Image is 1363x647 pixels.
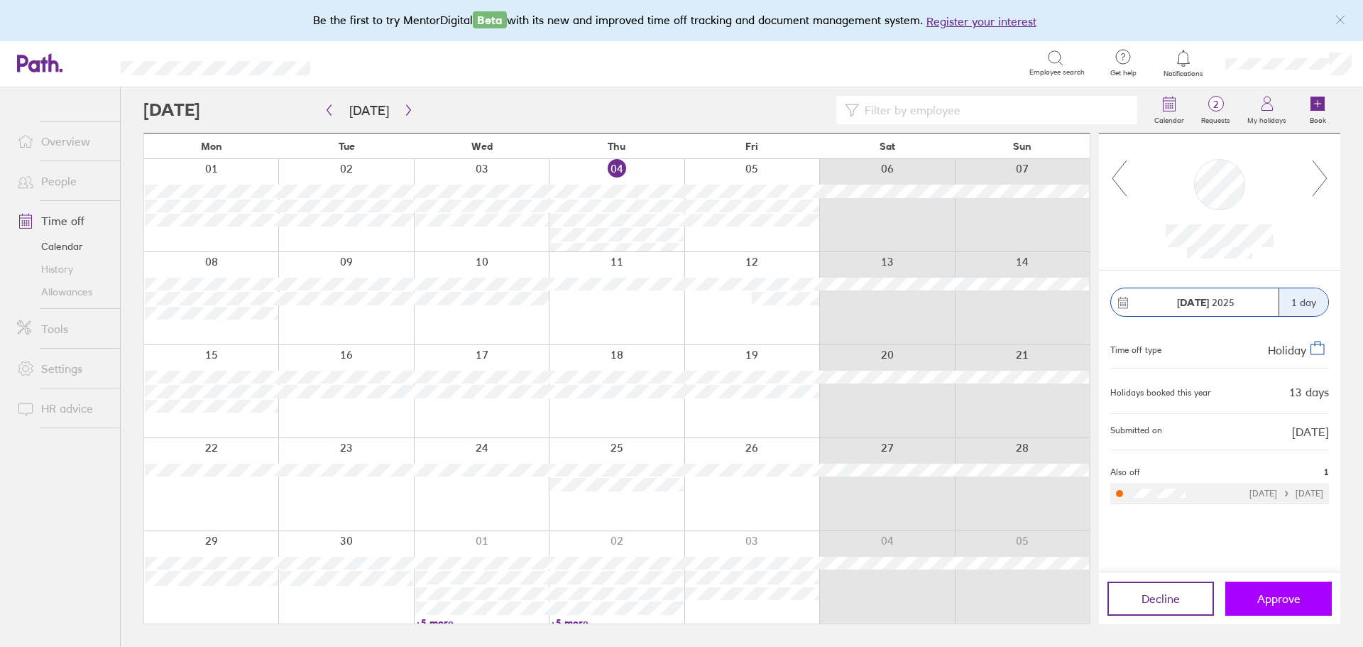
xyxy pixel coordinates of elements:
span: Get help [1100,69,1146,77]
span: 2 [1193,99,1239,110]
span: 1 [1324,467,1329,477]
a: Notifications [1161,48,1207,78]
span: 2025 [1177,297,1235,308]
a: HR advice [6,394,120,423]
a: Tools [6,315,120,343]
span: Tue [339,141,355,152]
label: Book [1301,112,1335,125]
span: Beta [473,11,507,28]
span: Employee search [1029,68,1085,77]
a: +5 more [550,616,684,629]
span: Wed [471,141,493,152]
div: 1 day [1279,288,1328,316]
span: Submitted on [1110,425,1162,438]
a: Book [1295,87,1340,133]
button: Decline [1107,582,1214,616]
div: 13 days [1289,386,1329,398]
div: Search [349,56,385,69]
span: Fri [745,141,758,152]
a: People [6,167,120,195]
div: [DATE] [DATE] [1249,489,1323,499]
button: Register your interest [926,13,1036,30]
span: Thu [608,141,625,152]
a: Allowances [6,281,120,303]
span: Mon [201,141,222,152]
button: Approve [1225,582,1332,616]
span: Sun [1013,141,1031,152]
span: Notifications [1161,70,1207,78]
span: Holiday [1268,343,1306,357]
a: Time off [6,207,120,235]
label: Calendar [1146,112,1193,125]
a: Calendar [6,235,120,258]
div: Be the first to try MentorDigital with its new and improved time off tracking and document manage... [313,11,1051,30]
a: Settings [6,354,120,383]
div: Holidays booked this year [1110,388,1211,398]
span: [DATE] [1292,425,1329,438]
label: Requests [1193,112,1239,125]
span: Decline [1142,592,1180,605]
input: Filter by employee [859,97,1129,124]
label: My holidays [1239,112,1295,125]
a: 2Requests [1193,87,1239,133]
a: +5 more [415,616,549,629]
a: Overview [6,127,120,156]
strong: [DATE] [1177,296,1209,309]
a: My holidays [1239,87,1295,133]
span: Sat [880,141,895,152]
span: Also off [1110,467,1140,477]
a: Calendar [1146,87,1193,133]
button: [DATE] [338,99,400,122]
div: Time off type [1110,339,1161,357]
a: History [6,258,120,281]
span: Approve [1257,592,1301,605]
